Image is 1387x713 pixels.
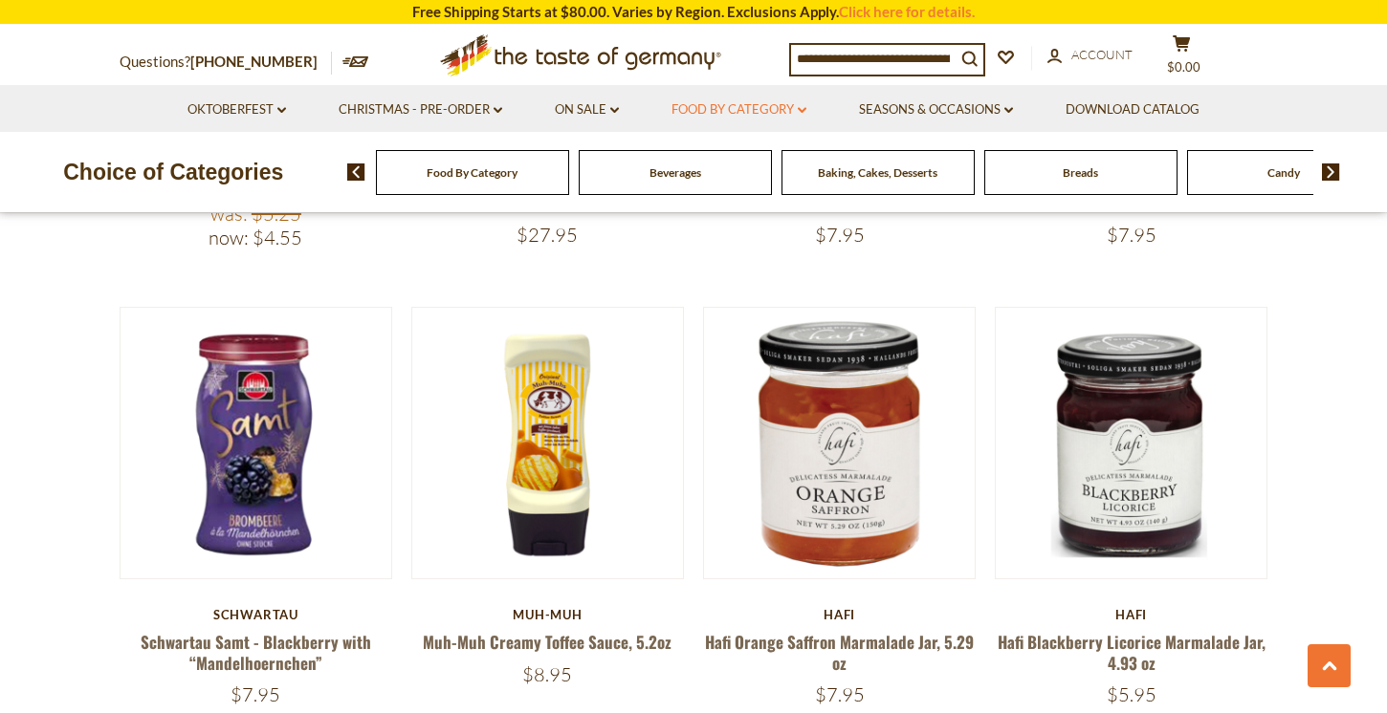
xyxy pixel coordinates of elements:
span: $4.55 [253,226,302,249]
img: Schwartau Samt - Blackberry with “Mandelhoernchen” [121,308,391,578]
a: Candy [1267,165,1300,180]
button: $0.00 [1153,34,1210,82]
span: $7.95 [815,682,865,706]
span: $7.95 [231,682,280,706]
a: Food By Category [671,99,806,120]
div: Muh-Muh [411,607,684,622]
a: Christmas - PRE-ORDER [339,99,502,120]
a: Breads [1063,165,1098,180]
span: $5.25 [252,202,301,226]
label: Now: [209,226,249,249]
img: previous arrow [347,163,365,181]
a: Download Catalog [1066,99,1200,120]
img: next arrow [1322,163,1340,181]
span: $7.95 [815,223,865,247]
a: Muh-Muh Creamy Toffee Sauce, 5.2oz [423,630,671,654]
span: $5.95 [1107,682,1156,706]
a: Food By Category [427,165,517,180]
img: Muh-Muh Creamy Toffee Sauce, 5.2oz [412,308,683,578]
span: $7.95 [1107,223,1156,247]
a: Account [1047,45,1133,66]
p: Questions? [120,50,332,75]
div: Hafi [703,607,976,622]
a: Hafi Orange Saffron Marmalade Jar, 5.29 oz [705,630,974,674]
a: Baking, Cakes, Desserts [818,165,937,180]
a: Beverages [649,165,701,180]
a: Click here for details. [839,3,975,20]
span: $0.00 [1167,59,1200,75]
a: Oktoberfest [187,99,286,120]
a: Schwartau Samt - Blackberry with “Mandelhoernchen” [141,630,371,674]
a: [PHONE_NUMBER] [190,53,318,70]
label: Was: [210,202,248,226]
a: Seasons & Occasions [859,99,1013,120]
div: Schwartau [120,607,392,622]
div: Hafi [995,607,1267,622]
a: On Sale [555,99,619,120]
span: Account [1071,47,1133,62]
span: $27.95 [517,223,578,247]
span: $8.95 [522,662,572,686]
img: Hafi Blackberry Licorice Marmalade Jar, 4.93 oz [996,308,1266,578]
a: Hafi Blackberry Licorice Marmalade Jar, 4.93 oz [998,630,1266,674]
img: Hafi Orange Saffron Marmalade Jar, 5.29 oz [704,308,975,578]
